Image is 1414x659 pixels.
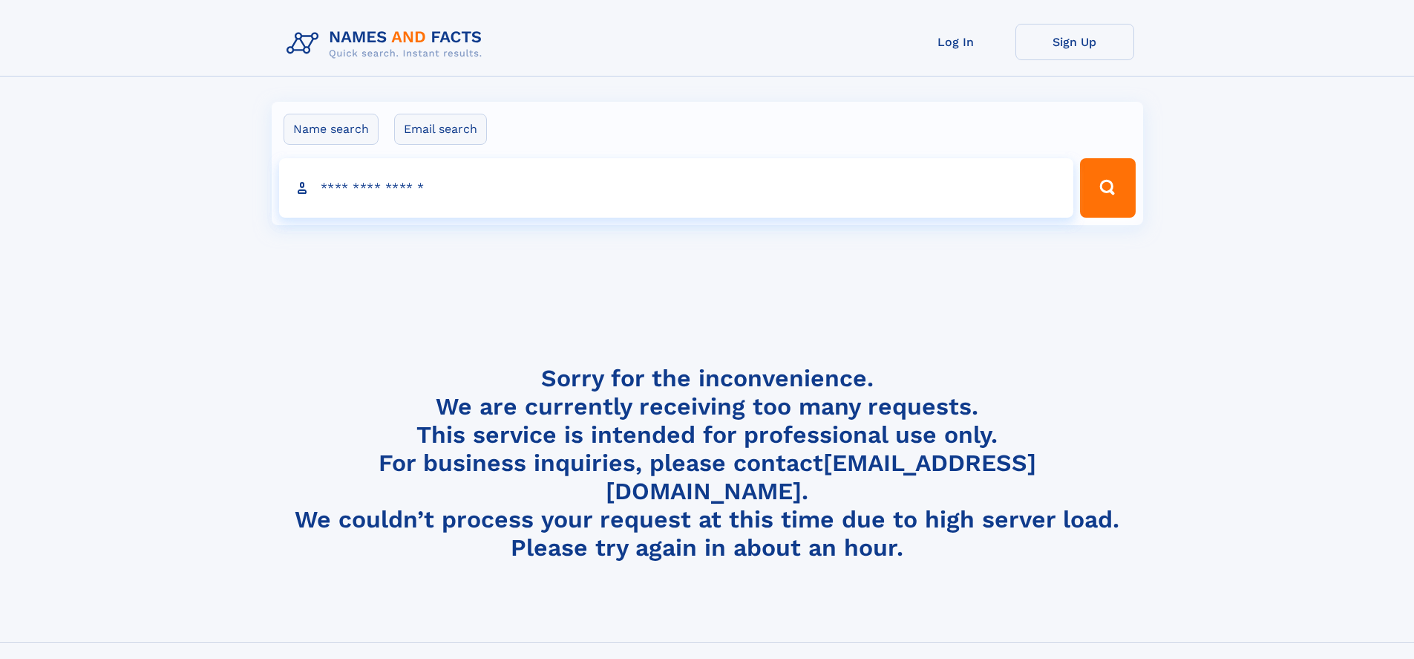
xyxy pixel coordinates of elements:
[281,24,494,64] img: Logo Names and Facts
[279,158,1074,218] input: search input
[1080,158,1135,218] button: Search Button
[606,449,1036,505] a: [EMAIL_ADDRESS][DOMAIN_NAME]
[897,24,1015,60] a: Log In
[1015,24,1134,60] a: Sign Up
[284,114,379,145] label: Name search
[281,364,1134,562] h4: Sorry for the inconvenience. We are currently receiving too many requests. This service is intend...
[394,114,487,145] label: Email search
